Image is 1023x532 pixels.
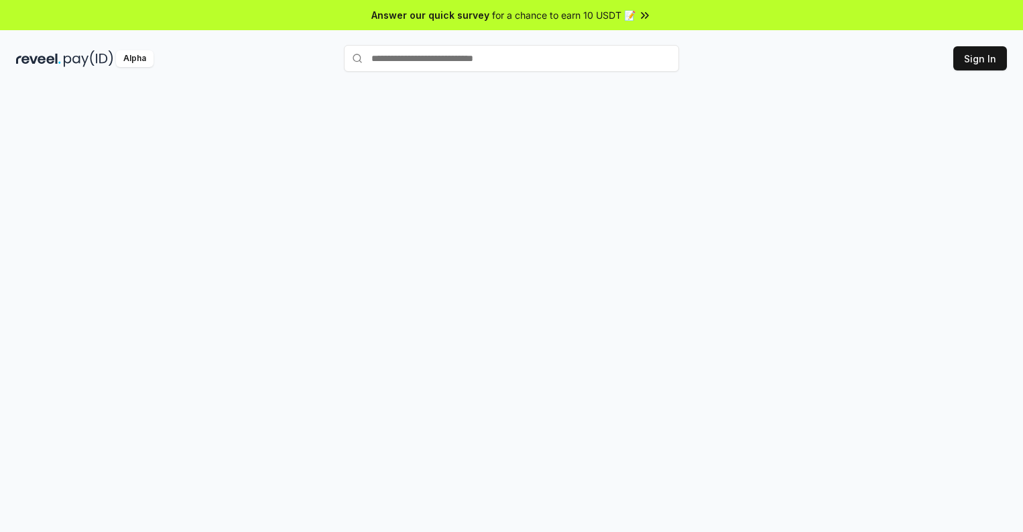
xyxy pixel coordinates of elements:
[16,50,61,67] img: reveel_dark
[116,50,154,67] div: Alpha
[371,8,489,22] span: Answer our quick survey
[492,8,636,22] span: for a chance to earn 10 USDT 📝
[64,50,113,67] img: pay_id
[953,46,1007,70] button: Sign In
